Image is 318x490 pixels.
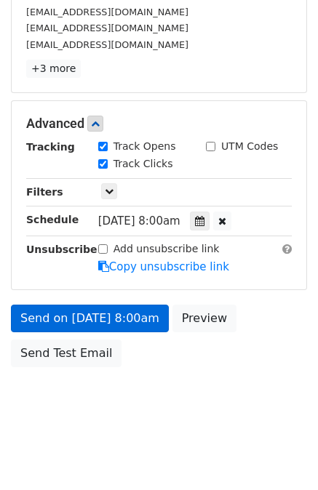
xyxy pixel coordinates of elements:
label: Add unsubscribe link [114,241,220,257]
a: Preview [172,305,236,332]
a: +3 more [26,60,81,78]
small: [EMAIL_ADDRESS][DOMAIN_NAME] [26,23,188,33]
iframe: Chat Widget [245,420,318,490]
strong: Tracking [26,141,75,153]
label: UTM Codes [221,139,278,154]
a: Send Test Email [11,340,122,367]
a: Send on [DATE] 8:00am [11,305,169,332]
strong: Schedule [26,214,79,225]
strong: Unsubscribe [26,244,98,255]
label: Track Opens [114,139,176,154]
label: Track Clicks [114,156,173,172]
strong: Filters [26,186,63,198]
a: Copy unsubscribe link [98,260,229,273]
h5: Advanced [26,116,292,132]
span: [DATE] 8:00am [98,214,180,228]
small: [EMAIL_ADDRESS][DOMAIN_NAME] [26,39,188,50]
small: [EMAIL_ADDRESS][DOMAIN_NAME] [26,7,188,17]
